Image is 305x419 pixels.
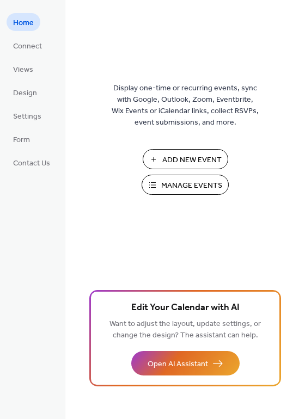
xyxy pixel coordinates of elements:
button: Manage Events [142,175,229,195]
a: Views [7,60,40,78]
span: Connect [13,41,42,52]
a: Contact Us [7,153,57,171]
a: Design [7,83,44,101]
span: Settings [13,111,41,122]
span: Want to adjust the layout, update settings, or change the design? The assistant can help. [109,317,261,343]
span: Add New Event [162,155,222,166]
button: Add New Event [143,149,228,169]
a: Home [7,13,40,31]
span: Design [13,88,37,99]
span: Open AI Assistant [148,359,208,370]
span: Edit Your Calendar with AI [131,300,240,316]
span: Display one-time or recurring events, sync with Google, Outlook, Zoom, Eventbrite, Wix Events or ... [112,83,259,128]
a: Connect [7,36,48,54]
span: Contact Us [13,158,50,169]
button: Open AI Assistant [131,351,240,375]
a: Form [7,130,36,148]
span: Form [13,134,30,146]
span: Manage Events [161,180,222,192]
span: Home [13,17,34,29]
span: Views [13,64,33,76]
a: Settings [7,107,48,125]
